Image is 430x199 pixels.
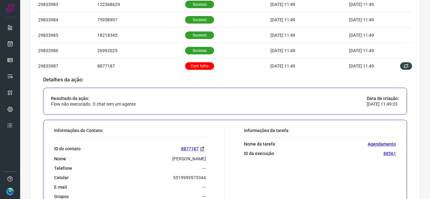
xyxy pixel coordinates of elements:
p: E-mail [54,184,67,190]
td: [DATE] 11:49 [270,12,349,27]
p: [DATE] 11:49:33 [367,101,399,107]
td: [DATE] 11:49 [349,43,393,58]
p: --- [202,184,206,190]
p: Celular [54,175,69,180]
td: [DATE] 11:49 [349,58,393,74]
p: Resultado da ação: [51,96,136,101]
p: Sucesso [185,16,214,24]
p: Com falha [185,62,214,70]
td: 29833986 [38,43,97,58]
p: --- [202,165,206,171]
p: Informações da tarefa: [244,128,396,133]
p: Nome [54,156,66,162]
td: [DATE] 11:49 [270,58,349,74]
td: 29833984 [38,12,97,27]
p: 5519999573344 [173,175,206,180]
td: [DATE] 11:49 [349,12,393,27]
td: 26992025 [97,43,185,58]
td: 75958997 [97,12,185,27]
td: [DATE] 11:49 [270,27,349,43]
td: [DATE] 11:49 [270,43,349,58]
p: Flow não executado. O chat tem um agente [51,101,136,107]
td: 8877187 [97,58,185,74]
p: Sucesso [185,47,214,54]
p: Sucesso [185,1,214,8]
p: ID da execução [244,151,274,156]
p: Telefone [54,165,72,171]
p: ID do contato [54,146,81,152]
p: Agendamento [368,141,396,147]
p: Informações do Contato: [54,128,206,133]
p: [PERSON_NAME] [172,156,206,162]
img: Logo [5,4,15,13]
td: 18218345 [97,27,185,43]
p: Data de criação: [367,96,399,101]
p: Sucesso [185,31,214,39]
p: Detalhes da ação: [43,77,407,83]
p: 88561 [383,151,396,156]
p: Nome da tarefa [244,141,275,147]
td: 29833987 [38,58,97,74]
a: 8877187 [181,145,206,152]
td: [DATE] 11:49 [349,27,393,43]
img: 8f9c6160bb9fbb695ced4fefb9ce787e.jpg [6,188,14,195]
td: 29833985 [38,27,97,43]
